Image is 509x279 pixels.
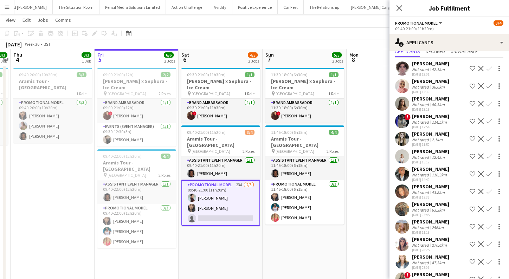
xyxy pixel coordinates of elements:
[389,34,509,51] div: Applicants
[108,91,146,96] span: [GEOGRAPHIC_DATA]
[304,0,345,14] button: The Relationship
[271,72,308,77] span: 11:30-18:00 (6h30m)
[395,20,438,26] span: Promotional Model
[430,84,446,90] div: 36.6km
[276,111,281,116] span: !
[412,113,449,119] div: [PERSON_NAME]
[412,155,430,160] div: Not rated
[451,49,478,54] span: Unavailable
[181,99,260,123] app-card-role: Brand Ambassador1/109:30-21:00 (11h30m)![PERSON_NAME]
[97,78,176,91] h3: [PERSON_NAME] x Sephora - Ice Cream
[181,180,260,226] app-card-role: Promotional Model23A2/309:40-21:00 (11h20m)[PERSON_NAME][PERSON_NAME]
[389,4,509,13] h3: Job Fulfilment
[97,68,176,147] app-job-card: 09:00-21:00 (12h)2/2[PERSON_NAME] x Sephora - Ice Cream [GEOGRAPHIC_DATA]2 RolesBrand Ambassador1...
[412,265,449,270] div: [DATE] 08:06
[395,20,443,26] button: Promotional Model
[412,125,449,129] div: [DATE] 17:54
[164,58,175,64] div: 2 Jobs
[430,260,446,265] div: 47.3km
[108,111,112,116] span: !
[412,84,430,90] div: Not rated
[265,68,344,123] app-job-card: 11:30-18:00 (6h30m)1/1[PERSON_NAME] x Sephora - Ice Cream [GEOGRAPHIC_DATA]1 RoleBrand Ambassador...
[412,225,430,230] div: Not rated
[192,91,230,96] span: [GEOGRAPHIC_DATA]
[19,72,58,77] span: 09:40-20:00 (10h20m)
[412,119,430,125] div: Not rated
[494,20,503,26] span: 3/4
[345,0,405,14] button: [PERSON_NAME] Cargobull
[192,149,230,154] span: [GEOGRAPHIC_DATA]
[166,0,208,14] button: Action Challenge
[6,41,22,48] div: [DATE]
[348,56,359,64] span: 8
[430,190,446,195] div: 43.8km
[430,67,446,72] div: 42.1km
[13,52,22,58] span: Thu
[412,131,449,137] div: [PERSON_NAME]
[187,130,226,135] span: 09:40-21:00 (11h20m)
[13,99,92,143] app-card-role: Promotional Model3/309:40-20:00 (10h20m)[PERSON_NAME][PERSON_NAME][PERSON_NAME]
[103,72,134,77] span: 09:00-21:00 (12h)
[161,72,170,77] span: 2/2
[159,91,170,96] span: 2 Roles
[164,52,174,58] span: 6/6
[53,0,99,14] button: The Situation Room
[181,52,189,58] span: Sat
[412,242,430,248] div: Not rated
[3,15,18,25] a: View
[430,119,448,125] div: 114.5km
[412,102,430,107] div: Not rated
[430,207,446,213] div: 63.2km
[192,111,196,116] span: !
[412,254,449,260] div: [PERSON_NAME]
[76,91,86,96] span: 1 Role
[103,154,142,159] span: 09:40-22:00 (12h20m)
[96,56,104,64] span: 5
[245,72,254,77] span: 1/1
[6,17,15,23] span: View
[276,149,314,154] span: [GEOGRAPHIC_DATA]
[181,78,260,91] h3: [PERSON_NAME] x Sephora - Ice Cream
[412,177,449,182] div: [DATE] 14:49
[181,68,260,123] app-job-card: 09:30-21:00 (11h30m)1/1[PERSON_NAME] x Sephora - Ice Cream [GEOGRAPHIC_DATA]1 RoleBrand Ambassado...
[265,52,274,58] span: Sun
[412,201,449,207] div: [PERSON_NAME]
[44,41,51,47] div: BST
[412,67,430,72] div: Not rated
[426,49,445,54] span: Declined
[265,125,344,225] app-job-card: 11:45-18:00 (6h15m)4/4Aramis Tour - [GEOGRAPHIC_DATA] [GEOGRAPHIC_DATA]2 RolesAssistant Event Man...
[181,156,260,180] app-card-role: Assistant Event Manager1/109:40-21:00 (11h20m)[PERSON_NAME]
[20,15,33,25] a: Edit
[327,149,339,154] span: 2 Roles
[38,17,48,23] span: Jobs
[412,172,430,177] div: Not rated
[265,136,344,148] h3: Aramis Tour - [GEOGRAPHIC_DATA]
[12,56,22,64] span: 4
[329,72,339,77] span: 1/1
[82,58,91,64] div: 1 Job
[278,0,304,14] button: Car Fest
[181,125,260,226] app-job-card: 09:40-21:00 (11h20m)3/4Aramis Tour - [GEOGRAPHIC_DATA] [GEOGRAPHIC_DATA]2 RolesAssistant Event Ma...
[13,68,92,143] app-job-card: 09:40-20:00 (10h20m)3/3Aramis Tour - [GEOGRAPHIC_DATA]1 RolePromotional Model3/309:40-20:00 (10h2...
[97,180,176,204] app-card-role: Assistant Event Manager1/109:40-22:00 (12h20m)[PERSON_NAME]
[412,219,449,225] div: [PERSON_NAME]
[97,204,176,248] app-card-role: Promotional Model3/309:40-22:00 (12h20m)[PERSON_NAME][PERSON_NAME][PERSON_NAME]
[412,207,430,213] div: Not rated
[243,149,254,154] span: 2 Roles
[97,160,176,172] h3: Aramis Tour - [GEOGRAPHIC_DATA]
[430,172,448,177] div: 116.3km
[82,52,91,58] span: 3/3
[265,99,344,123] app-card-role: Brand Ambassador1/111:30-18:00 (6h30m)![PERSON_NAME]
[265,156,344,180] app-card-role: Assistant Event Manager1/111:45-18:00 (6h15m)[PERSON_NAME]
[108,173,146,178] span: [GEOGRAPHIC_DATA]
[412,166,449,172] div: [PERSON_NAME]
[395,26,503,31] div: 09:40-21:00 (11h20m)
[412,148,449,155] div: [PERSON_NAME]
[430,155,446,160] div: 12.4km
